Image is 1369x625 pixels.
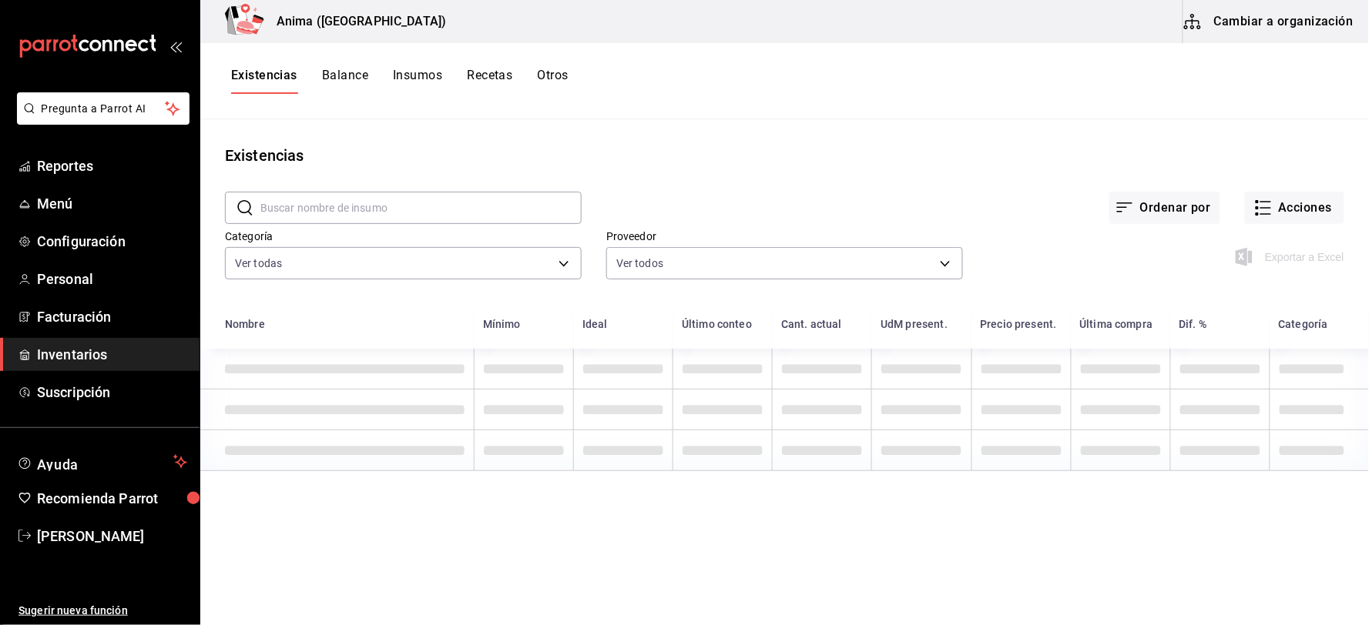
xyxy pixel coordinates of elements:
span: Facturación [37,306,187,327]
div: Ideal [582,318,608,330]
button: Insumos [393,68,442,94]
span: Reportes [37,155,187,176]
input: Buscar nombre de insumo [260,192,582,223]
button: Ordenar por [1109,192,1220,224]
span: Configuración [37,231,187,252]
button: Existencias [231,68,297,94]
button: open_drawer_menu [169,40,182,52]
div: Precio present. [981,318,1057,330]
span: Menú [37,193,187,214]
div: UdM present. [881,318,948,330]
div: Nombre [225,318,265,330]
button: Balance [322,68,368,94]
div: Cant. actual [781,318,842,330]
span: Recomienda Parrot [37,488,187,509]
div: Última compra [1080,318,1153,330]
button: Pregunta a Parrot AI [17,92,190,125]
button: Otros [538,68,569,94]
button: Acciones [1245,192,1344,224]
div: navigation tabs [231,68,569,94]
h3: Anima ([GEOGRAPHIC_DATA]) [264,12,446,31]
div: Mínimo [483,318,521,330]
label: Proveedor [606,232,963,242]
div: Categoría [1279,318,1328,330]
button: Recetas [467,68,512,94]
span: Ver todas [235,256,282,271]
span: Personal [37,269,187,289]
span: Ayuda [37,453,167,471]
div: Último conteo [682,318,752,330]
div: Dif. % [1179,318,1207,330]
span: Suscripción [37,382,187,403]
span: Inventarios [37,344,187,365]
span: [PERSON_NAME] [37,526,187,546]
div: Existencias [225,144,304,167]
span: Sugerir nueva función [18,603,187,619]
span: Ver todos [616,256,663,271]
span: Pregunta a Parrot AI [42,101,166,117]
label: Categoría [225,232,582,242]
a: Pregunta a Parrot AI [11,112,190,128]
